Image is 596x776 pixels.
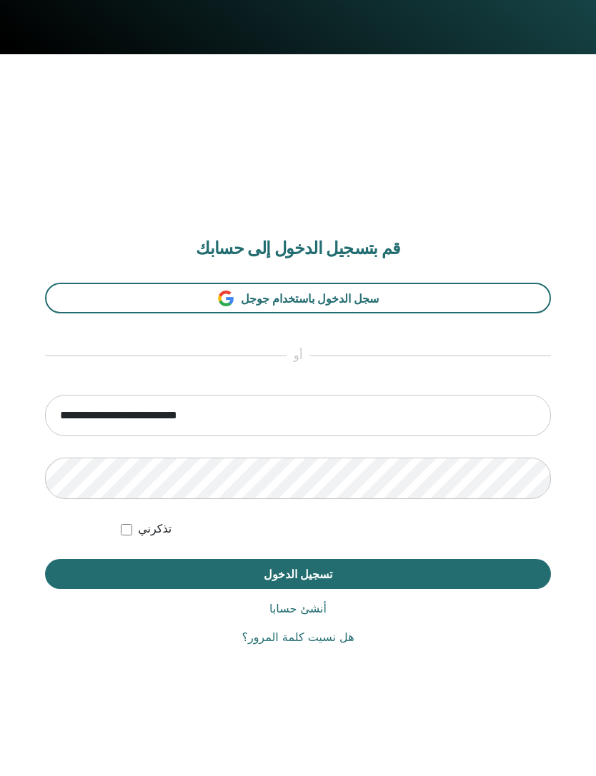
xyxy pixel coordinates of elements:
span: أو [287,348,309,365]
span: تسجيل الدخول [264,567,332,582]
div: أبقني مصادقا إلى أجل غير مسمى أو حتى أقوم بتسجيل الخروج يدويا [121,520,551,538]
a: أنشئ حسابا [269,600,327,618]
label: تذكرني [138,520,172,538]
h2: قم بتسجيل الدخول إلى حسابك [45,238,551,259]
span: سجل الدخول باستخدام جوجل [241,291,379,306]
button: تسجيل الدخول [45,559,551,589]
a: سجل الدخول باستخدام جوجل [45,283,551,313]
a: هل نسيت كلمة المرور؟ [242,629,354,646]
